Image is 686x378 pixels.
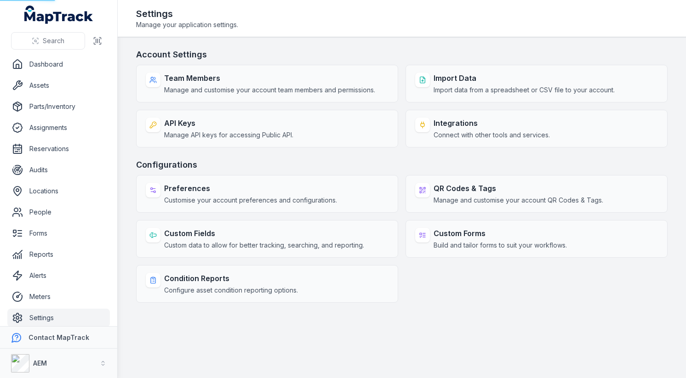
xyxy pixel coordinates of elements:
[164,273,298,284] strong: Condition Reports
[164,286,298,295] span: Configure asset condition reporting options.
[406,175,668,213] a: QR Codes & TagsManage and customise your account QR Codes & Tags.
[7,76,110,95] a: Assets
[11,32,85,50] button: Search
[164,196,337,205] span: Customise your account preferences and configurations.
[136,175,398,213] a: PreferencesCustomise your account preferences and configurations.
[7,203,110,221] a: People
[136,158,668,171] h3: Configurations
[406,220,668,258] a: Custom FormsBuild and tailor forms to suit your workflows.
[7,245,110,264] a: Reports
[7,182,110,200] a: Locations
[164,118,293,129] strong: API Keys
[434,85,615,95] span: Import data from a spreadsheet or CSV file to your account.
[7,288,110,306] a: Meters
[24,6,93,24] a: MapTrack
[7,224,110,243] a: Forms
[43,36,64,45] span: Search
[406,65,668,102] a: Import DataImport data from a spreadsheet or CSV file to your account.
[7,309,110,327] a: Settings
[136,7,238,20] h2: Settings
[434,130,550,140] span: Connect with other tools and services.
[136,48,668,61] h3: Account Settings
[136,20,238,29] span: Manage your application settings.
[164,241,364,250] span: Custom data to allow for better tracking, searching, and reporting.
[7,140,110,158] a: Reservations
[7,55,110,73] a: Dashboard
[164,228,364,239] strong: Custom Fields
[434,118,550,129] strong: Integrations
[164,183,337,194] strong: Preferences
[434,241,567,250] span: Build and tailor forms to suit your workflows.
[7,266,110,285] a: Alerts
[7,161,110,179] a: Audits
[434,73,615,84] strong: Import Data
[136,220,398,258] a: Custom FieldsCustom data to allow for better tracking, searching, and reporting.
[136,65,398,102] a: Team MembersManage and customise your account team members and permissions.
[434,183,603,194] strong: QR Codes & Tags
[434,228,567,239] strong: Custom Forms
[406,110,668,147] a: IntegrationsConnect with other tools and services.
[164,85,375,95] span: Manage and customise your account team members and permissions.
[164,73,375,84] strong: Team Members
[29,333,89,341] strong: Contact MapTrack
[7,97,110,116] a: Parts/Inventory
[136,110,398,147] a: API KeysManage API keys for accessing Public API.
[164,130,293,140] span: Manage API keys for accessing Public API.
[136,265,398,303] a: Condition ReportsConfigure asset condition reporting options.
[33,359,47,367] strong: AEM
[434,196,603,205] span: Manage and customise your account QR Codes & Tags.
[7,118,110,137] a: Assignments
